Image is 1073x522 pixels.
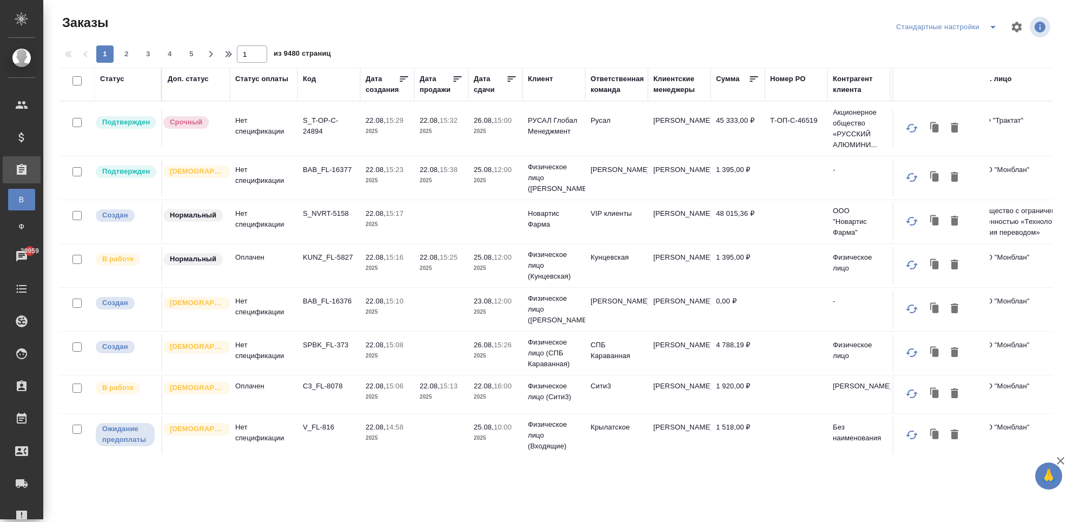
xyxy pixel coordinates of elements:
[833,340,885,361] p: Физическое лицо
[833,422,885,444] p: Без наименования
[494,382,512,390] p: 16:00
[711,203,765,241] td: 48 015,36 ₽
[585,247,648,285] td: Кунцевская
[366,116,386,124] p: 22.08,
[528,381,580,402] p: Физическое лицо (Сити3)
[925,255,945,275] button: Клонировать
[474,307,517,318] p: 2025
[925,299,945,319] button: Клонировать
[890,417,953,454] td: Кристина
[366,297,386,305] p: 22.08,
[230,290,297,328] td: Нет спецификации
[170,166,224,177] p: [DEMOGRAPHIC_DATA]
[899,164,925,190] button: Обновить
[770,74,805,84] div: Номер PO
[3,243,41,270] a: 29959
[386,166,403,174] p: 15:23
[161,49,178,60] span: 4
[118,49,135,60] span: 2
[945,211,964,232] button: Удалить
[102,210,128,221] p: Создан
[925,384,945,404] button: Клонировать
[303,422,355,433] p: V_FL-816
[494,341,512,349] p: 15:26
[945,384,964,404] button: Удалить
[925,211,945,232] button: Клонировать
[366,392,409,402] p: 2025
[102,117,150,128] p: Подтвержден
[59,14,108,31] span: Заказы
[366,219,409,230] p: 2025
[899,422,925,448] button: Обновить
[303,296,355,307] p: BAB_FL-16376
[170,382,224,393] p: [DEMOGRAPHIC_DATA]
[95,164,156,179] div: Выставляет КМ после уточнения всех необходимых деталей и получения согласия клиента на запуск. С ...
[585,334,648,372] td: СПБ Караванная
[890,159,953,197] td: Рада
[585,159,648,197] td: [PERSON_NAME]
[420,166,440,174] p: 22.08,
[474,297,494,305] p: 23.08,
[528,419,580,452] p: Физическое лицо (Входящие)
[899,381,925,407] button: Обновить
[833,381,885,392] p: [PERSON_NAME]
[474,392,517,402] p: 2025
[183,45,200,63] button: 5
[648,110,711,148] td: [PERSON_NAME]
[8,216,35,237] a: Ф
[366,175,409,186] p: 2025
[648,159,711,197] td: [PERSON_NAME]
[474,116,494,124] p: 26.08,
[170,424,224,434] p: [DEMOGRAPHIC_DATA]
[833,296,885,307] p: -
[170,298,224,308] p: [DEMOGRAPHIC_DATA]
[899,208,925,234] button: Обновить
[102,341,128,352] p: Создан
[420,175,463,186] p: 2025
[386,341,403,349] p: 15:08
[528,337,580,369] p: Физическое лицо (СПБ Караванная)
[474,433,517,444] p: 2025
[440,116,458,124] p: 15:32
[366,433,409,444] p: 2025
[833,252,885,274] p: Физическое лицо
[14,221,30,232] span: Ф
[118,45,135,63] button: 2
[95,296,156,310] div: Выставляется автоматически при создании заказа
[366,166,386,174] p: 22.08,
[890,110,953,148] td: [PERSON_NAME]
[494,166,512,174] p: 12:00
[474,351,517,361] p: 2025
[303,208,355,219] p: S_NVRT-5158
[899,340,925,366] button: Обновить
[140,49,157,60] span: 3
[386,209,403,217] p: 15:17
[648,247,711,285] td: [PERSON_NAME]
[230,334,297,372] td: Нет спецификации
[1039,465,1058,487] span: 🙏
[945,255,964,275] button: Удалить
[648,375,711,413] td: [PERSON_NAME]
[162,296,224,310] div: Выставляется автоматически для первых 3 заказов нового контактного лица. Особое внимание
[474,253,494,261] p: 25.08,
[711,417,765,454] td: 1 518,00 ₽
[366,209,386,217] p: 22.08,
[945,342,964,363] button: Удалить
[833,107,885,150] p: Акционерное общество «РУССКИЙ АЛЮМИНИ...
[474,423,494,431] p: 25.08,
[899,115,925,141] button: Обновить
[925,425,945,445] button: Клонировать
[420,392,463,402] p: 2025
[102,298,128,308] p: Создан
[102,424,148,445] p: Ожидание предоплаты
[528,115,580,137] p: РУСАЛ Глобал Менеджмент
[833,74,885,95] div: Контрагент клиента
[711,290,765,328] td: 0,00 ₽
[95,340,156,354] div: Выставляется автоматически при создании заказа
[585,375,648,413] td: Сити3
[440,253,458,261] p: 15:25
[366,74,399,95] div: Дата создания
[585,290,648,328] td: [PERSON_NAME]
[711,110,765,148] td: 45 333,00 ₽
[303,115,355,137] p: S_T-OP-C-24894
